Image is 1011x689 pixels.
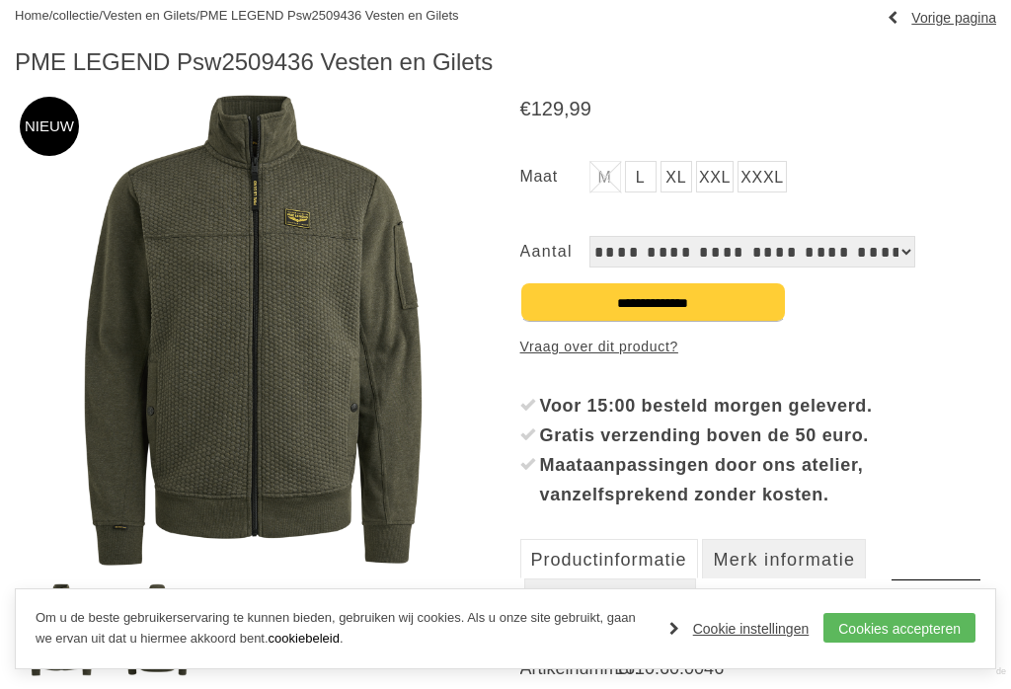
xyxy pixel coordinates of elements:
h1: PME LEGEND Psw2509436 Vesten en Gilets [15,47,996,77]
a: Cookies accepteren [823,613,975,643]
span: 99 [570,98,591,119]
a: L [625,161,657,192]
a: Home [15,8,49,23]
a: Terug naar boven [892,579,980,668]
span: / [196,8,200,23]
span: 129 [531,98,564,119]
span: / [99,8,103,23]
img: PME LEGEND Psw2509436 Vesten en Gilets [491,92,967,568]
a: XXL [696,161,734,192]
img: pme-legend-psw2509436-vesten-en-gilets [112,583,202,676]
p: Om u de beste gebruikerservaring te kunnen bieden, gebruiken wij cookies. Als u onze site gebruik... [36,608,650,650]
a: Vesten en Gilets [103,8,196,23]
a: PME LEGEND Psw2509436 Vesten en Gilets [199,8,458,23]
div: Voor 15:00 besteld morgen geleverd. [540,391,996,421]
ul: Maat [520,161,996,196]
a: collectie [52,8,99,23]
a: Vorige pagina [888,3,996,33]
a: Productinformatie [520,539,698,578]
span: / [49,8,53,23]
a: Vraag over dit product? [520,332,678,361]
div: Gratis verzending boven de 50 euro. [540,421,996,450]
a: XXXL [738,161,787,192]
a: Betaalinformatie [524,578,695,618]
a: XL [661,161,692,192]
img: PME LEGEND Psw2509436 Vesten en Gilets [15,92,491,568]
span: , [564,98,570,119]
li: Maataanpassingen door ons atelier, vanzelfsprekend zonder kosten. [520,450,996,509]
a: Cookie instellingen [669,614,810,644]
img: pme-legend-psw2509436-vesten-en-gilets [16,583,107,676]
label: Aantal [520,236,589,268]
span: € [520,98,531,119]
a: cookiebeleid [269,631,340,646]
a: Merk informatie [702,539,866,578]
